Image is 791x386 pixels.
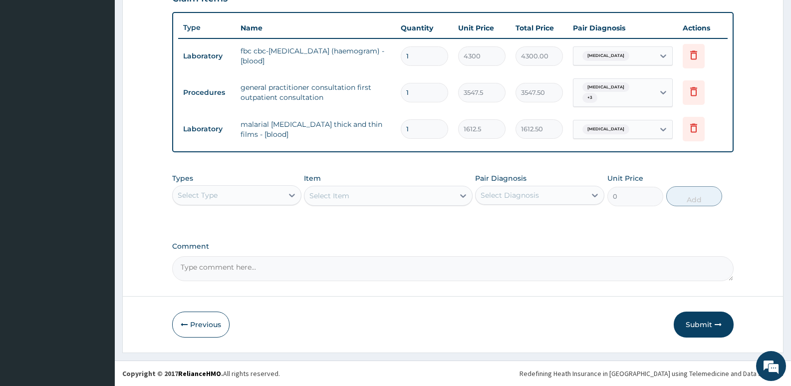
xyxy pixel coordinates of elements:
[304,173,321,183] label: Item
[178,369,221,378] a: RelianceHMO
[52,56,168,69] div: Chat with us now
[5,273,190,308] textarea: Type your message and hit 'Enter'
[475,173,527,183] label: Pair Diagnosis
[122,369,223,378] strong: Copyright © 2017 .
[396,18,453,38] th: Quantity
[172,174,193,183] label: Types
[453,18,511,38] th: Unit Price
[18,50,40,75] img: d_794563401_company_1708531726252_794563401
[115,361,791,386] footer: All rights reserved.
[178,190,218,200] div: Select Type
[678,18,728,38] th: Actions
[58,126,138,227] span: We're online!
[236,41,396,71] td: fbc cbc-[MEDICAL_DATA] (haemogram) - [blood]
[520,369,784,379] div: Redefining Heath Insurance in [GEOGRAPHIC_DATA] using Telemedicine and Data Science!
[172,242,734,251] label: Comment
[481,190,539,200] div: Select Diagnosis
[236,77,396,107] td: general practitioner consultation first outpatient consultation
[582,93,597,103] span: + 3
[178,83,236,102] td: Procedures
[178,18,236,37] th: Type
[178,120,236,138] td: Laboratory
[178,47,236,65] td: Laboratory
[607,173,643,183] label: Unit Price
[582,124,629,134] span: [MEDICAL_DATA]
[666,186,722,206] button: Add
[674,312,734,338] button: Submit
[568,18,678,38] th: Pair Diagnosis
[236,18,396,38] th: Name
[164,5,188,29] div: Minimize live chat window
[582,51,629,61] span: [MEDICAL_DATA]
[236,114,396,144] td: malarial [MEDICAL_DATA] thick and thin films - [blood]
[172,312,230,338] button: Previous
[582,82,629,92] span: [MEDICAL_DATA]
[511,18,568,38] th: Total Price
